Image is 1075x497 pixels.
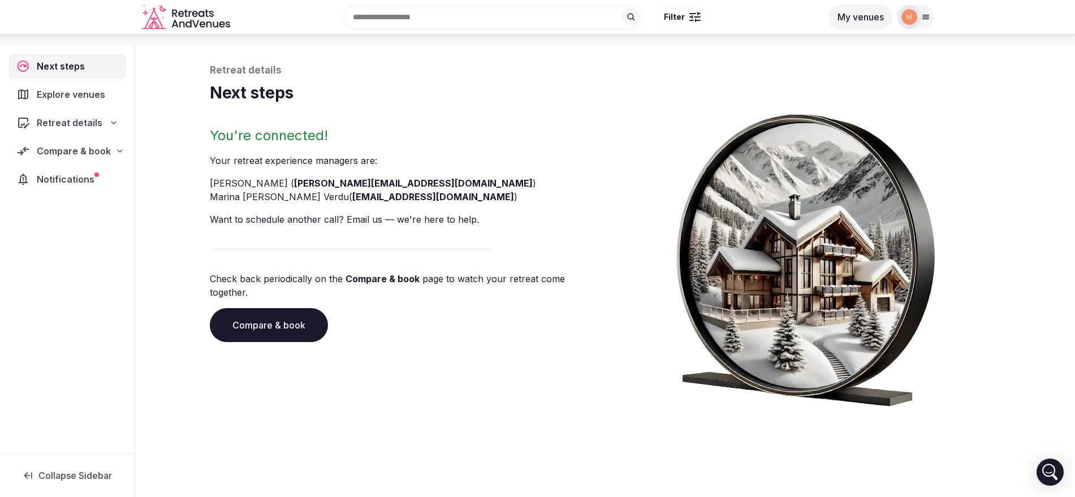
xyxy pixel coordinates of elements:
[9,83,126,106] a: Explore venues
[9,167,126,191] a: Notifications
[901,9,917,25] img: marina
[655,104,956,407] img: Winter chalet retreat in picture frame
[210,64,1001,77] p: Retreat details
[210,82,1001,104] h1: Next steps
[37,59,89,73] span: Next steps
[9,463,126,488] button: Collapse Sidebar
[37,144,111,158] span: Compare & book
[657,6,708,28] button: Filter
[210,127,601,145] h2: You're connected!
[37,116,102,129] span: Retreat details
[210,154,601,167] p: Your retreat experience manager s are :
[210,176,601,190] li: [PERSON_NAME] ( )
[142,5,232,30] a: Visit the homepage
[37,172,99,186] span: Notifications
[346,273,420,284] a: Compare & book
[352,191,514,202] a: [EMAIL_ADDRESS][DOMAIN_NAME]
[210,213,601,226] p: Want to schedule another call? Email us — we're here to help.
[210,308,328,342] a: Compare & book
[142,5,232,30] svg: Retreats and Venues company logo
[828,11,893,23] a: My venues
[37,88,110,101] span: Explore venues
[9,54,126,78] a: Next steps
[664,11,685,23] span: Filter
[210,190,601,204] li: Marina [PERSON_NAME] Verdu ( )
[1037,459,1064,486] div: Open Intercom Messenger
[828,5,893,29] button: My venues
[294,178,533,189] a: [PERSON_NAME][EMAIL_ADDRESS][DOMAIN_NAME]
[210,272,601,299] p: Check back periodically on the page to watch your retreat come together.
[38,470,112,481] span: Collapse Sidebar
